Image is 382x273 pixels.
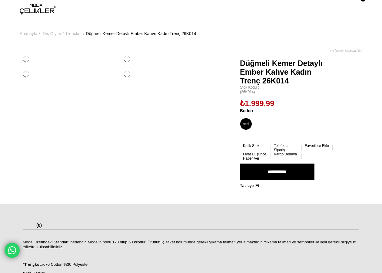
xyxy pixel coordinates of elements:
span: Beden [240,108,333,113]
a: Favorilere Ekle [305,144,330,148]
li: > [65,18,86,49]
img: Ember trenç 26K014 [20,53,32,65]
span: Kargo Bedava [274,152,297,156]
a: Kritik Stok [243,144,268,148]
a: Kargo Bedava [274,152,299,156]
img: Ember trenç 26K014 [20,68,32,80]
a: Anasayfa [20,18,37,49]
img: Ember trenç 26K014 [121,68,133,80]
span: Tavsiye Et [240,183,259,188]
a: < < Önceki Sayfaya Dön [330,49,362,53]
span: (26K014) [240,85,333,94]
img: logo [20,4,56,15]
a: Düğmeli Kemer Detaylı Ember Kahve Kadın Trenç 26K014 [86,18,196,49]
a: Fiyat Düşünce Haber Ver [243,152,268,161]
img: Ember trenç 26K014 [121,53,133,65]
a: Trençkot [65,18,81,49]
a: Dış Giyim [43,18,61,49]
li: > [20,18,42,49]
b: Trençkot, [24,262,42,267]
span: Düğmeli Kemer Detaylı Ember Kahve Kadın Trenç 26K014 [240,59,333,85]
span: Stok Kodu [240,85,333,90]
a: (0) [36,223,42,229]
p: * %70 Cotton %30 Polyester [23,262,359,267]
li: > [43,18,65,49]
a: Telefonla Sipariş [274,144,299,152]
p: Model üzerindeki Standartl bedendir. Modelin boyu 178 olup 63 kilodur. Ürünün iç etiket bölümünde... [23,240,359,249]
span: std [240,118,252,130]
span: Kritik Stok [243,144,259,148]
span: (0) [36,223,42,228]
span: ₺1.999,99 [240,99,274,108]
